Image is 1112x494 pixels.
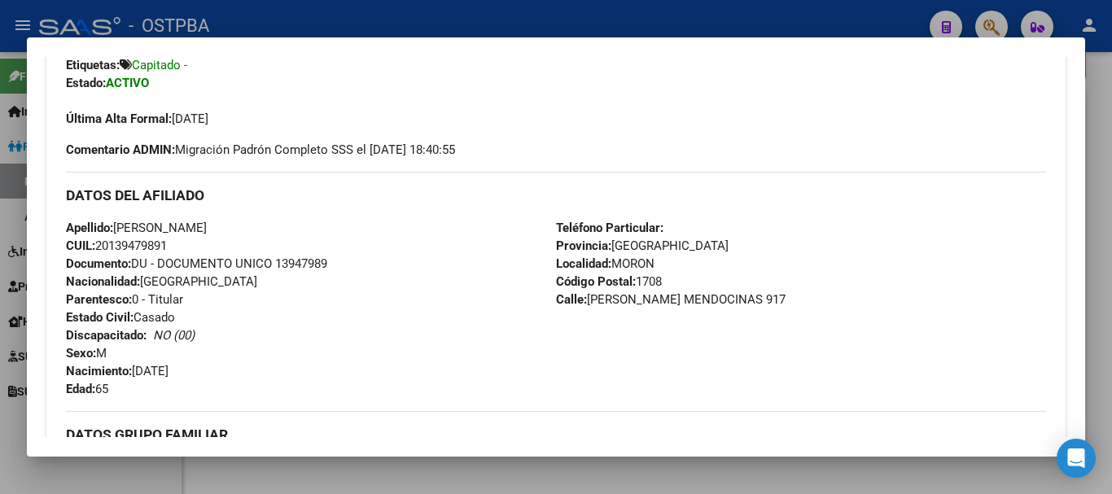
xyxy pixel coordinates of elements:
[66,426,1046,444] h3: DATOS GRUPO FAMILIAR
[66,364,132,378] strong: Nacimiento:
[66,111,208,126] span: [DATE]
[66,221,207,235] span: [PERSON_NAME]
[66,382,95,396] strong: Edad:
[556,256,655,271] span: MORON
[66,310,134,325] strong: Estado Civil:
[1057,439,1096,478] div: Open Intercom Messenger
[66,238,167,253] span: 20139479891
[556,221,663,235] strong: Teléfono Particular:
[66,142,175,157] strong: Comentario ADMIN:
[66,76,106,90] strong: Estado:
[66,141,455,159] span: Migración Padrón Completo SSS el [DATE] 18:40:55
[556,238,729,253] span: [GEOGRAPHIC_DATA]
[66,256,327,271] span: DU - DOCUMENTO UNICO 13947989
[556,256,611,271] strong: Localidad:
[66,274,140,289] strong: Nacionalidad:
[556,274,636,289] strong: Código Postal:
[66,186,1046,204] h3: DATOS DEL AFILIADO
[66,292,132,307] strong: Parentesco:
[556,292,587,307] strong: Calle:
[66,346,107,361] span: M
[556,274,662,289] span: 1708
[66,292,183,307] span: 0 - Titular
[66,58,120,72] strong: Etiquetas:
[66,346,96,361] strong: Sexo:
[153,328,195,343] i: NO (00)
[66,238,95,253] strong: CUIL:
[66,111,172,126] strong: Última Alta Formal:
[66,256,131,271] strong: Documento:
[556,238,611,253] strong: Provincia:
[66,221,113,235] strong: Apellido:
[66,310,175,325] span: Casado
[66,364,169,378] span: [DATE]
[556,292,786,307] span: [PERSON_NAME] MENDOCINAS 917
[66,382,108,396] span: 65
[132,58,187,72] span: Capitado -
[106,76,149,90] strong: ACTIVO
[66,274,257,289] span: [GEOGRAPHIC_DATA]
[66,328,147,343] strong: Discapacitado:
